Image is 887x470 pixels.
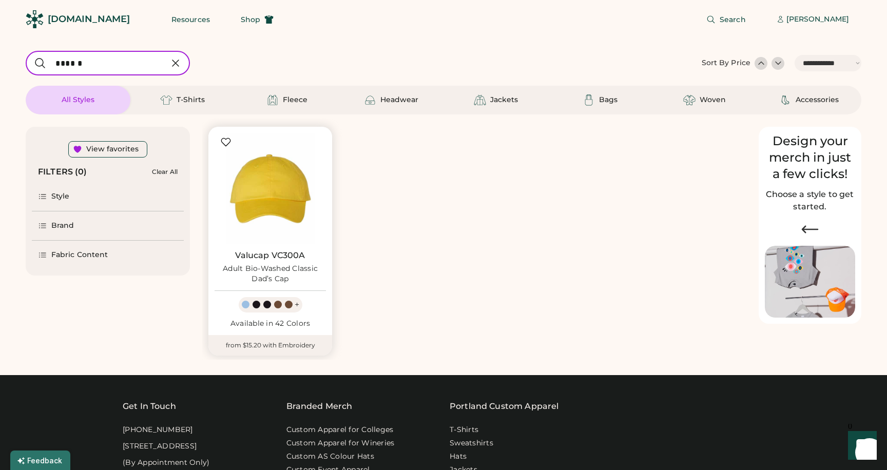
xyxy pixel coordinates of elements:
a: Valucap VC300A [235,250,305,261]
div: (By Appointment Only) [123,458,209,468]
a: T-Shirts [450,425,478,435]
div: Accessories [796,95,839,105]
div: [STREET_ADDRESS] [123,441,197,452]
div: Branded Merch [286,400,353,413]
div: [PERSON_NAME] [786,14,849,25]
img: Fleece Icon [266,94,279,106]
a: Custom AS Colour Hats [286,452,374,462]
div: Jackets [490,95,518,105]
div: Woven [700,95,726,105]
iframe: Front Chat [838,424,882,468]
div: [DOMAIN_NAME] [48,13,130,26]
div: Style [51,191,70,202]
a: Hats [450,452,467,462]
div: FILTERS (0) [38,166,87,178]
img: Jackets Icon [474,94,486,106]
div: Get In Touch [123,400,176,413]
button: Resources [159,9,222,30]
img: Image of Lisa Congdon Eye Print on T-Shirt and Hat [765,246,855,318]
div: Design your merch in just a few clicks! [765,133,855,182]
div: Available in 42 Colors [215,319,326,329]
div: [PHONE_NUMBER] [123,425,193,435]
a: Portland Custom Apparel [450,400,558,413]
div: View favorites [86,144,139,154]
div: Headwear [380,95,418,105]
img: Accessories Icon [779,94,792,106]
div: + [295,299,299,310]
span: Shop [241,16,260,23]
img: Woven Icon [683,94,696,106]
div: Bags [599,95,618,105]
button: Shop [228,9,286,30]
a: Custom Apparel for Wineries [286,438,395,448]
div: Sort By Price [702,58,750,68]
div: Adult Bio-Washed Classic Dad’s Cap [215,264,326,284]
div: Fleece [283,95,307,105]
h2: Choose a style to get started. [765,188,855,213]
img: Valucap VC300A Adult Bio-Washed Classic Dad’s Cap [215,133,326,244]
img: Bags Icon [583,94,595,106]
a: Custom Apparel for Colleges [286,425,394,435]
div: Brand [51,221,74,231]
span: Search [720,16,746,23]
div: T-Shirts [177,95,205,105]
div: Clear All [152,168,178,175]
img: T-Shirts Icon [160,94,172,106]
div: from $15.20 with Embroidery [208,335,332,356]
img: Headwear Icon [364,94,376,106]
a: Sweatshirts [450,438,493,448]
button: Search [694,9,758,30]
div: All Styles [62,95,94,105]
div: Fabric Content [51,250,108,260]
img: Rendered Logo - Screens [26,10,44,28]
